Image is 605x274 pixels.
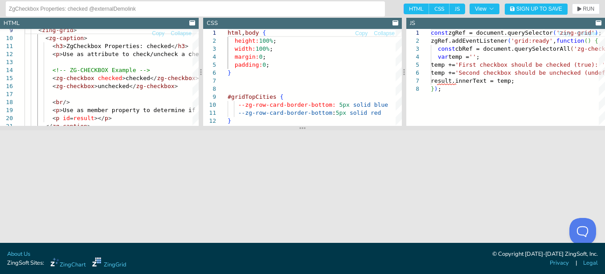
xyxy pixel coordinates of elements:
[170,29,192,38] button: Collapse
[569,218,596,245] iframe: Toggle Customer Support
[228,117,231,124] span: }
[374,101,388,108] span: blue
[374,31,395,36] span: Collapse
[56,115,59,121] span: p
[406,61,419,69] div: 5
[572,4,600,14] button: RUN
[87,123,91,129] span: >
[203,85,216,93] div: 8
[63,107,237,113] span: Use as member property to determine if checkbox ch
[406,69,419,77] div: 6
[94,83,98,89] span: >
[516,6,562,12] span: Sign Up to Save
[203,77,216,85] div: 7
[92,258,126,269] a: ZingGrid
[262,61,266,68] span: 0
[235,45,256,52] span: width:
[550,259,569,267] a: Privacy
[470,4,499,14] button: View
[336,109,346,116] span: 5px
[203,53,216,61] div: 4
[280,93,283,100] span: {
[431,29,448,36] span: const
[355,31,368,36] span: Copy
[171,31,192,36] span: Collapse
[434,85,438,92] span: )
[371,109,381,116] span: red
[429,4,450,14] span: CSS
[438,45,455,52] span: const
[450,4,465,14] span: JS
[56,107,59,113] span: p
[431,69,455,76] span: temp +=
[373,29,395,38] button: Collapse
[235,37,259,44] span: height:
[270,45,273,52] span: ;
[84,35,87,41] span: >
[339,101,349,108] span: 5px
[157,75,195,81] span: zg-checkbox
[185,43,188,49] span: >
[455,45,570,52] span: cbRef = document.querySelectorAll
[4,19,20,28] div: HTML
[7,259,44,267] span: ZingSoft Sites:
[49,35,84,41] span: zg-caption
[507,37,511,44] span: (
[94,115,105,121] span: ></
[584,37,588,44] span: (
[203,29,216,37] div: 1
[9,2,382,16] input: Untitled Demo
[576,29,598,38] button: Collapse
[505,4,568,15] button: Sign Up to Save
[556,37,585,44] span: function
[66,43,171,49] span: ZgCheckbox Properties: checked
[406,29,419,37] div: 1
[558,29,571,38] button: Copy
[583,259,598,267] a: Legal
[59,107,63,113] span: >
[558,31,571,36] span: Copy
[266,61,270,68] span: ;
[45,123,53,129] span: </
[74,115,94,121] span: result
[595,37,598,44] span: {
[406,77,419,85] div: 7
[583,6,594,12] span: RUN
[63,43,66,49] span: >
[511,37,553,44] span: 'grid:ready'
[50,258,86,269] a: ZingChart
[262,53,266,60] span: ;
[59,51,63,57] span: >
[63,99,70,105] span: />
[136,83,174,89] span: zg-checkbox
[228,29,241,36] span: html
[238,101,335,108] span: --zg-row-card-border-bottom:
[476,53,480,60] span: ;
[228,93,277,100] span: #gridTopCities
[178,43,185,49] span: h3
[570,45,574,52] span: (
[553,29,556,36] span: (
[203,61,216,69] div: 5
[108,115,112,121] span: >
[53,75,56,81] span: <
[98,75,122,81] span: checked
[404,4,465,14] div: checkbox-group
[122,75,126,81] span: >
[262,29,266,36] span: {
[152,31,164,36] span: Copy
[56,43,63,49] span: h3
[256,45,270,52] span: 100%
[63,51,216,57] span: Use as attribute to check/uncheck a checkbox
[431,61,455,68] span: temp +=
[203,93,216,101] div: 9
[438,85,441,92] span: ;
[203,109,216,117] div: 11
[53,43,56,49] span: <
[53,115,56,121] span: <
[235,61,263,68] span: padding:
[203,117,216,125] div: 12
[228,69,231,76] span: }
[203,45,216,53] div: 3
[56,83,94,89] span: zg-checkbox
